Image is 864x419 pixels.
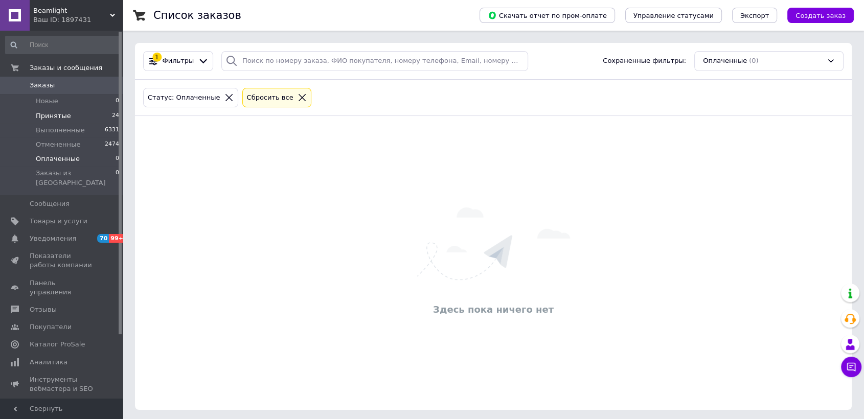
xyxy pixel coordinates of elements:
[777,11,854,19] a: Создать заказ
[33,15,123,25] div: Ваш ID: 1897431
[30,375,95,393] span: Инструменты вебмастера и SEO
[97,234,109,243] span: 70
[245,92,295,103] div: Сбросить все
[732,8,777,23] button: Экспорт
[30,322,72,332] span: Покупатели
[5,36,120,54] input: Поиск
[36,154,80,164] span: Оплаченные
[603,56,686,66] span: Сохраненные фильтры:
[36,140,80,149] span: Отмененные
[30,305,57,314] span: Отзывы
[749,57,758,64] span: (0)
[146,92,222,103] div: Статус: Оплаченные
[30,63,102,73] span: Заказы и сообщения
[703,56,747,66] span: Оплаченные
[30,278,95,297] span: Панель управления
[140,303,847,316] div: Здесь пока ничего нет
[36,97,58,106] span: Новые
[105,126,119,135] span: 6331
[625,8,722,23] button: Управление статусами
[116,97,119,106] span: 0
[30,251,95,270] span: Показатели работы компании
[30,199,70,208] span: Сообщения
[488,11,607,20] span: Скачать отчет по пром-оплате
[36,126,85,135] span: Выполненные
[105,140,119,149] span: 2474
[633,12,714,19] span: Управление статусами
[740,12,769,19] span: Экспорт
[109,234,126,243] span: 99+
[30,217,87,226] span: Товары и услуги
[152,53,162,62] div: 1
[116,169,119,187] span: 0
[30,234,76,243] span: Уведомления
[116,154,119,164] span: 0
[36,169,116,187] span: Заказы из [GEOGRAPHIC_DATA]
[163,56,194,66] span: Фильтры
[841,357,861,377] button: Чат с покупателем
[221,51,528,71] input: Поиск по номеру заказа, ФИО покупателя, номеру телефона, Email, номеру накладной
[480,8,615,23] button: Скачать отчет по пром-оплате
[33,6,110,15] span: Beamlight
[30,340,85,349] span: Каталог ProSale
[30,81,55,90] span: Заказы
[36,111,71,121] span: Принятые
[795,12,846,19] span: Создать заказ
[112,111,119,121] span: 24
[153,9,241,21] h1: Список заказов
[30,358,67,367] span: Аналитика
[787,8,854,23] button: Создать заказ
